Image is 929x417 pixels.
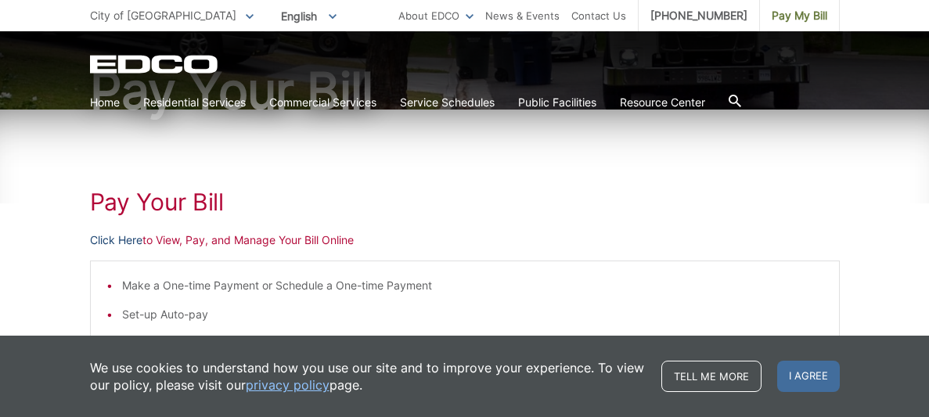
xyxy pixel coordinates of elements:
a: Commercial Services [269,94,376,111]
li: Manage Stored Payments [122,335,823,352]
a: Service Schedules [400,94,495,111]
h1: Pay Your Bill [90,188,840,216]
a: News & Events [485,7,560,24]
a: Public Facilities [518,94,596,111]
a: About EDCO [398,7,474,24]
span: I agree [777,361,840,392]
a: Contact Us [571,7,626,24]
a: Home [90,94,120,111]
a: EDCD logo. Return to the homepage. [90,55,220,74]
span: Pay My Bill [772,7,827,24]
span: City of [GEOGRAPHIC_DATA] [90,9,236,22]
a: Tell me more [661,361,762,392]
span: English [269,3,348,29]
p: to View, Pay, and Manage Your Bill Online [90,232,840,249]
p: We use cookies to understand how you use our site and to improve your experience. To view our pol... [90,359,646,394]
a: Resource Center [620,94,705,111]
li: Set-up Auto-pay [122,306,823,323]
a: Residential Services [143,94,246,111]
a: Click Here [90,232,142,249]
li: Make a One-time Payment or Schedule a One-time Payment [122,277,823,294]
a: privacy policy [246,376,329,394]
